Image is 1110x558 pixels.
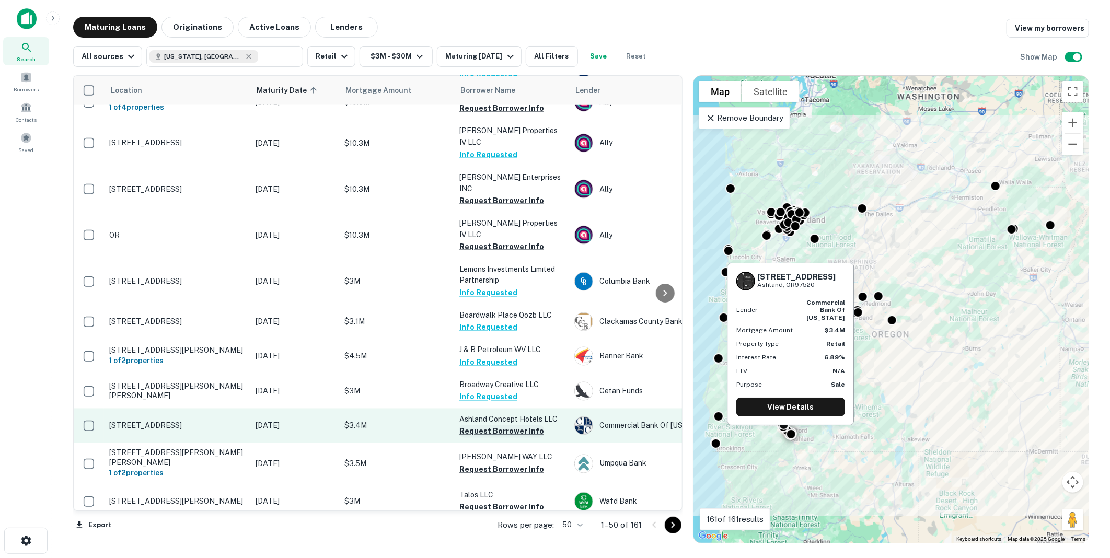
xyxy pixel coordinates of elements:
p: [DATE] [256,183,334,195]
img: picture [575,226,593,244]
button: Show street map [699,81,742,102]
strong: commercial bank of [US_STATE] [806,299,845,321]
p: [DATE] [256,420,334,432]
p: Remove Boundary [706,112,783,124]
p: [STREET_ADDRESS][PERSON_NAME] [109,497,245,506]
div: Chat Widget [1058,474,1110,525]
button: All sources [73,46,142,67]
p: Property Type [736,339,779,348]
p: Rows per page: [498,519,554,531]
a: View my borrowers [1007,19,1089,38]
a: Borrowers [3,67,49,96]
p: Broadway Creative LLC [459,379,564,391]
a: Search [3,37,49,65]
h6: [STREET_ADDRESS] [757,272,836,282]
h6: 1 of 2 properties [109,355,245,367]
img: picture [575,455,593,473]
p: [STREET_ADDRESS] [109,138,245,147]
span: [US_STATE], [GEOGRAPHIC_DATA] [164,52,242,61]
div: All sources [82,50,137,63]
div: Clackamas County Bank [574,312,731,331]
div: 0 0 [693,76,1089,543]
p: [DATE] [256,137,334,149]
button: Request Borrower Info [459,425,544,438]
button: Zoom out [1062,134,1083,155]
p: [DATE] [256,229,334,241]
img: picture [575,313,593,331]
p: $3.4M [344,420,449,432]
strong: N/A [832,367,845,375]
h6: 1 of 4 properties [109,101,245,113]
p: $10.3M [344,183,449,195]
button: Map camera controls [1062,472,1083,493]
p: Ashland, OR97520 [757,280,836,290]
div: Banner Bank [574,347,731,366]
div: Maturing [DATE] [445,50,516,63]
p: Purpose [736,380,762,389]
span: Search [17,55,36,63]
button: Retail [307,46,355,67]
p: [DATE] [256,351,334,362]
button: Originations [161,17,234,38]
p: J & B Petroleum WV LLC [459,344,564,356]
p: Boardwalk Place Qozb LLC [459,310,564,321]
button: Keyboard shortcuts [956,536,1001,543]
h6: 1 of 2 properties [109,468,245,479]
p: OR [109,230,245,240]
div: Cetan Funds [574,382,731,401]
span: Borrowers [14,85,39,94]
button: Request Borrower Info [459,102,544,114]
p: $4.5M [344,351,449,362]
h6: Show Map [1020,51,1059,63]
button: Active Loans [238,17,311,38]
p: $10.3M [344,137,449,149]
a: Saved [3,128,49,156]
p: $3.5M [344,458,449,470]
p: [PERSON_NAME] Enterprises INC [459,171,564,194]
img: Google [696,529,731,543]
span: Borrower Name [460,84,515,97]
button: Export [73,517,114,533]
a: View Details [736,398,845,416]
div: Ally [574,226,731,245]
p: Talos LLC [459,490,564,501]
p: $3M [344,386,449,397]
img: picture [575,134,593,152]
p: [PERSON_NAME] Properties IV LLC [459,125,564,148]
strong: 6.89% [824,354,845,361]
p: $10.3M [344,229,449,241]
img: picture [575,273,593,290]
div: Ally [574,134,731,153]
div: Ally [574,180,731,199]
button: Maturing Loans [73,17,157,38]
button: Info Requested [459,391,517,403]
p: [STREET_ADDRESS] [109,277,245,286]
p: $3.1M [344,316,449,328]
span: Location [110,84,142,97]
img: picture [575,417,593,435]
p: $3M [344,496,449,507]
strong: Sale [831,381,845,388]
div: Umpqua Bank [574,455,731,473]
p: $3M [344,276,449,287]
strong: $3.4M [825,327,845,334]
button: Info Requested [459,148,517,161]
img: picture [575,180,593,198]
span: Contacts [16,115,37,124]
p: [DATE] [256,496,334,507]
span: Maturity Date [257,84,320,97]
p: [DATE] [256,316,334,328]
button: Info Requested [459,287,517,299]
img: capitalize-icon.png [17,8,37,29]
div: Contacts [3,98,49,126]
div: 50 [558,517,584,532]
a: Terms [1071,536,1085,542]
button: Request Borrower Info [459,240,544,253]
button: Show satellite imagery [742,81,800,102]
button: Maturing [DATE] [437,46,521,67]
p: [STREET_ADDRESS] [109,317,245,327]
button: Info Requested [459,356,517,369]
img: picture [575,347,593,365]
